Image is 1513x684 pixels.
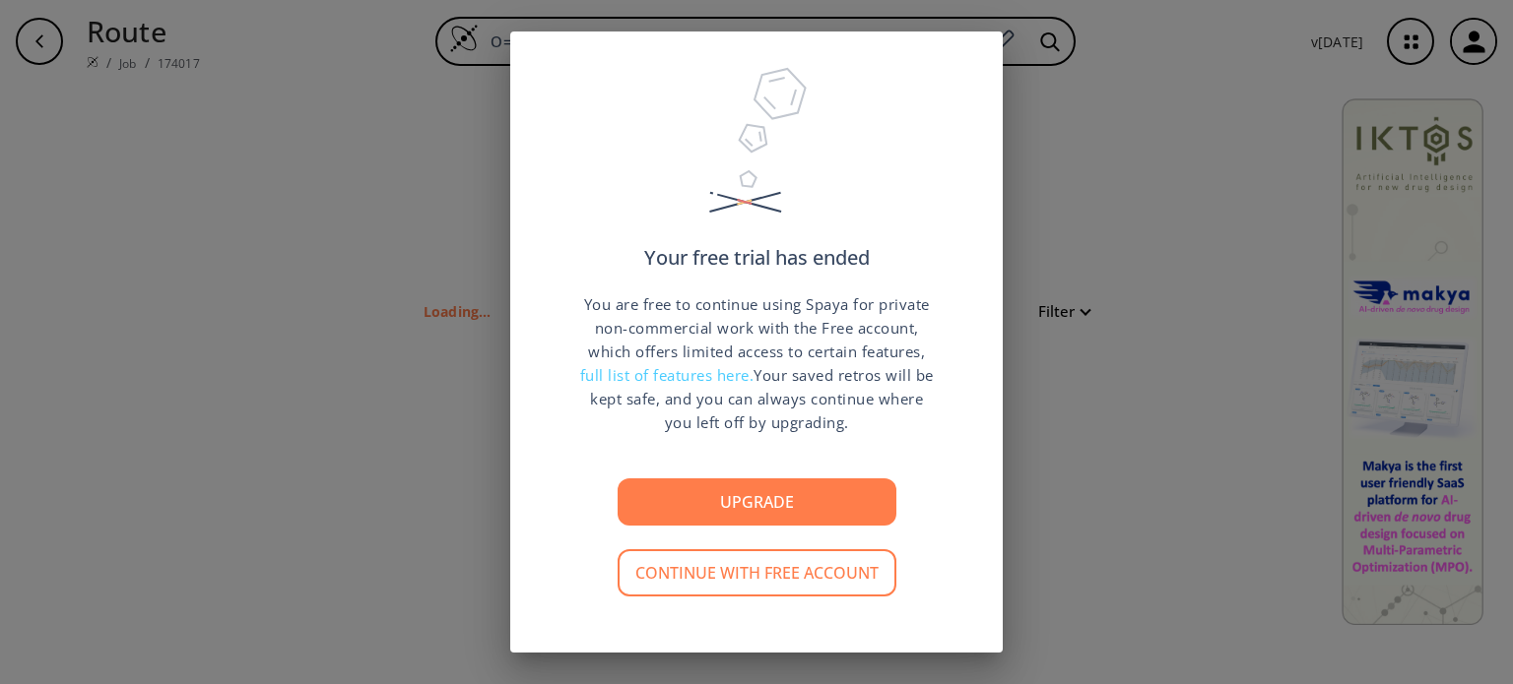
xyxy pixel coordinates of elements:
p: Your free trial has ended [644,248,870,268]
button: Continue with free account [618,549,896,596]
p: You are free to continue using Spaya for private non-commercial work with the Free account, which... [579,292,934,434]
span: full list of features here. [580,365,755,385]
img: Trial Ended [700,61,813,248]
button: Upgrade [618,478,896,526]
